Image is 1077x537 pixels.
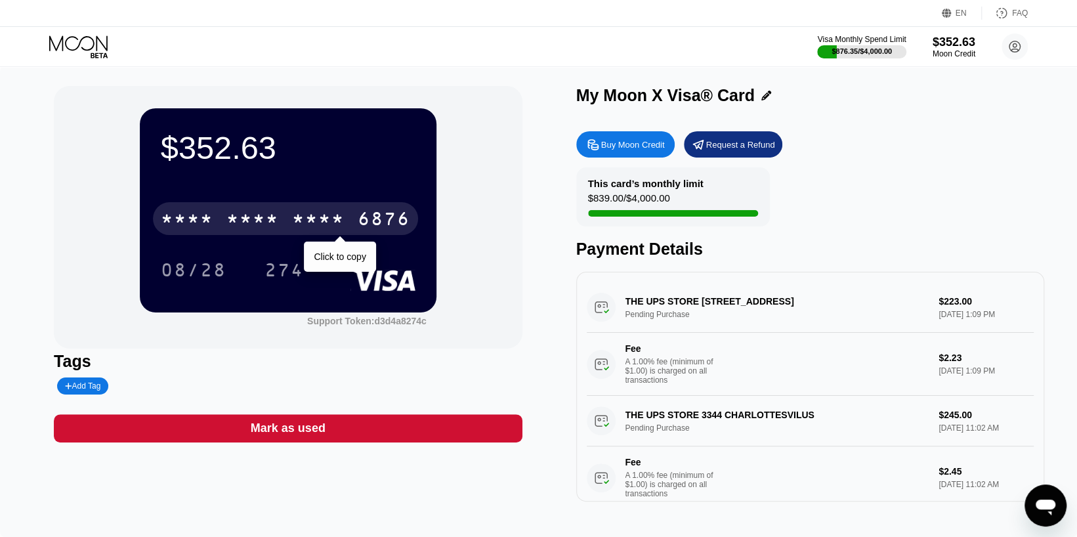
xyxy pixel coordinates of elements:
[1024,484,1066,526] iframe: Button to launch messaging window
[358,210,410,231] div: 6876
[625,471,724,498] div: A 1.00% fee (minimum of $1.00) is charged on all transactions
[255,253,314,286] div: 274
[588,178,704,189] div: This card’s monthly limit
[65,381,100,391] div: Add Tag
[933,35,975,58] div: $352.63Moon Credit
[684,131,782,158] div: Request a Refund
[933,35,975,49] div: $352.63
[54,414,522,442] div: Mark as used
[817,35,906,58] div: Visa Monthly Spend Limit$876.35/$4,000.00
[939,480,1034,489] div: [DATE] 11:02 AM
[942,7,982,20] div: EN
[625,343,717,354] div: Fee
[588,192,670,210] div: $839.00 / $4,000.00
[706,139,775,150] div: Request a Refund
[601,139,665,150] div: Buy Moon Credit
[54,352,522,371] div: Tags
[587,333,1034,396] div: FeeA 1.00% fee (minimum of $1.00) is charged on all transactions$2.23[DATE] 1:09 PM
[625,457,717,467] div: Fee
[832,47,892,55] div: $876.35 / $4,000.00
[57,377,108,395] div: Add Tag
[251,421,326,436] div: Mark as used
[1012,9,1028,18] div: FAQ
[576,86,755,105] div: My Moon X Visa® Card
[264,261,304,282] div: 274
[933,49,975,58] div: Moon Credit
[151,253,236,286] div: 08/28
[625,357,724,385] div: A 1.00% fee (minimum of $1.00) is charged on all transactions
[939,353,1034,363] div: $2.23
[307,316,427,326] div: Support Token: d3d4a8274c
[982,7,1028,20] div: FAQ
[939,366,1034,376] div: [DATE] 1:09 PM
[161,129,415,166] div: $352.63
[314,251,366,262] div: Click to copy
[817,35,906,44] div: Visa Monthly Spend Limit
[576,240,1044,259] div: Payment Details
[576,131,675,158] div: Buy Moon Credit
[956,9,967,18] div: EN
[307,316,427,326] div: Support Token:d3d4a8274c
[587,446,1034,509] div: FeeA 1.00% fee (minimum of $1.00) is charged on all transactions$2.45[DATE] 11:02 AM
[939,466,1034,477] div: $2.45
[161,261,226,282] div: 08/28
